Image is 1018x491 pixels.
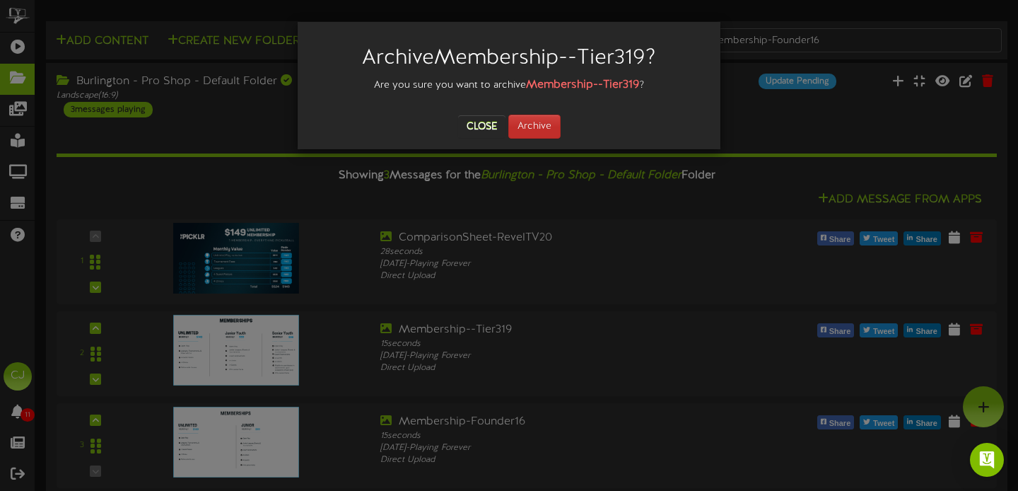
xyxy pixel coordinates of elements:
[526,79,639,91] strong: Membership--Tier319
[308,77,710,93] div: Are you sure you want to archive ?
[508,115,561,139] button: Archive
[458,115,505,138] button: Close
[319,47,699,70] h2: Archive Membership--Tier319 ?
[970,443,1004,477] div: Open Intercom Messenger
